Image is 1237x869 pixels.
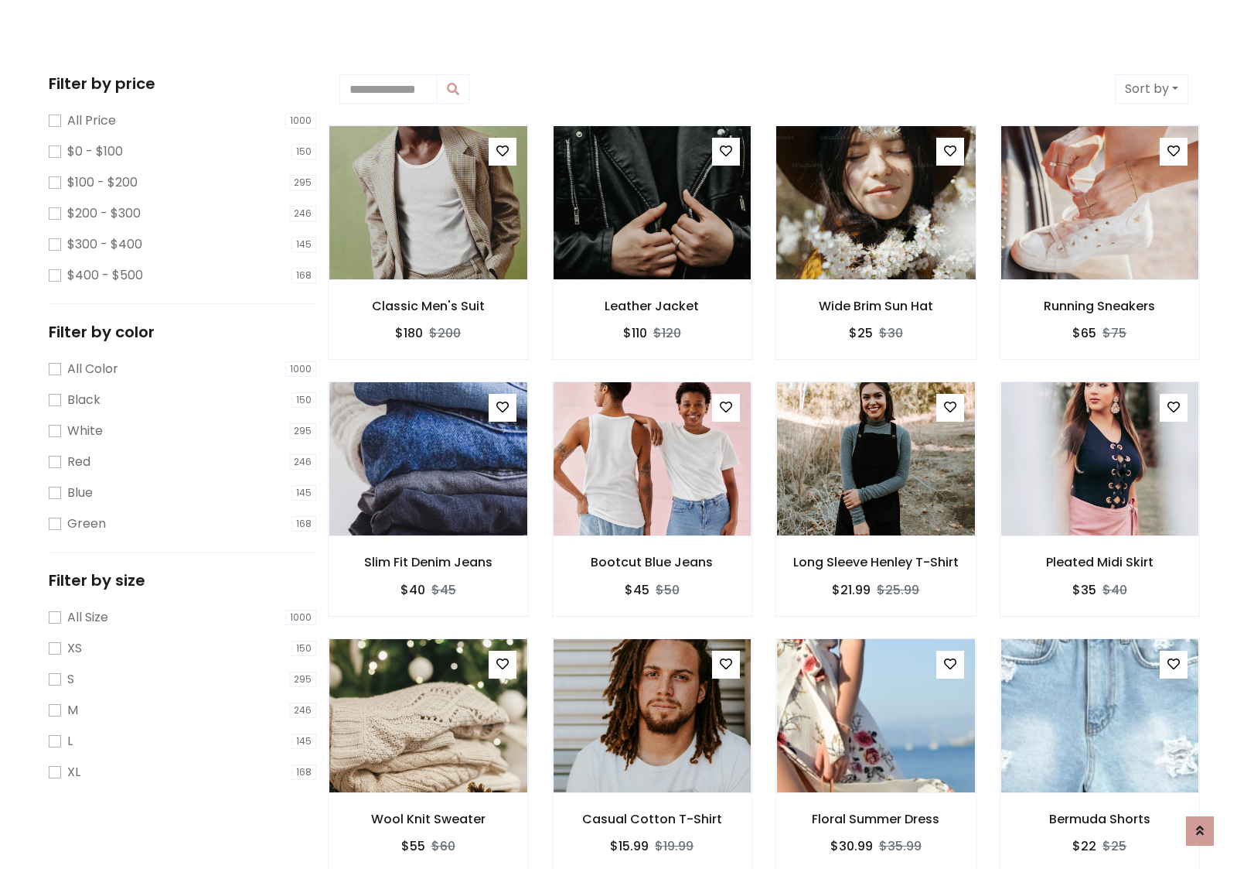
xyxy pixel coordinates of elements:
[67,484,93,502] label: Blue
[67,173,138,192] label: $100 - $200
[329,812,528,826] h6: Wool Knit Sweater
[1072,326,1096,340] h6: $65
[67,732,73,751] label: L
[67,204,141,223] label: $200 - $300
[431,581,456,599] del: $45
[776,812,976,826] h6: Floral Summer Dress
[67,608,108,627] label: All Size
[653,324,681,342] del: $120
[49,74,316,93] h5: Filter by price
[291,392,316,408] span: 150
[289,672,316,687] span: 295
[656,581,680,599] del: $50
[429,324,461,342] del: $200
[291,641,316,656] span: 150
[329,555,528,570] h6: Slim Fit Denim Jeans
[291,734,316,749] span: 145
[291,268,316,283] span: 168
[285,610,316,625] span: 1000
[67,453,90,471] label: Red
[67,391,101,409] label: Black
[431,837,455,855] del: $60
[67,670,74,689] label: S
[67,639,82,658] label: XS
[67,111,116,130] label: All Price
[1102,324,1126,342] del: $75
[285,113,316,128] span: 1000
[67,235,142,254] label: $300 - $400
[1115,74,1188,104] button: Sort by
[67,360,118,378] label: All Color
[289,703,316,718] span: 246
[285,361,316,377] span: 1000
[400,583,425,597] h6: $40
[553,812,752,826] h6: Casual Cotton T-Shirt
[67,422,103,440] label: White
[879,324,903,342] del: $30
[1102,581,1127,599] del: $40
[776,299,976,313] h6: Wide Brim Sun Hat
[877,581,919,599] del: $25.99
[291,144,316,159] span: 150
[1072,839,1096,854] h6: $22
[655,837,693,855] del: $19.99
[401,839,425,854] h6: $55
[291,485,316,501] span: 145
[67,515,106,533] label: Green
[67,142,123,161] label: $0 - $100
[67,701,78,720] label: M
[776,555,976,570] h6: Long Sleeve Henley T-Shirt
[849,326,873,340] h6: $25
[289,423,316,439] span: 295
[625,583,649,597] h6: $45
[1000,299,1200,313] h6: Running Sneakers
[879,837,922,855] del: $35.99
[1000,555,1200,570] h6: Pleated Midi Skirt
[49,571,316,590] h5: Filter by size
[395,326,423,340] h6: $180
[329,299,528,313] h6: Classic Men's Suit
[1102,837,1126,855] del: $25
[623,326,647,340] h6: $110
[289,206,316,221] span: 246
[610,839,649,854] h6: $15.99
[289,175,316,190] span: 295
[67,763,80,782] label: XL
[1072,583,1096,597] h6: $35
[553,299,752,313] h6: Leather Jacket
[830,839,873,854] h6: $30.99
[291,765,316,780] span: 168
[291,237,316,252] span: 145
[1000,812,1200,826] h6: Bermuda Shorts
[67,266,143,285] label: $400 - $500
[289,454,316,470] span: 246
[291,516,316,532] span: 168
[553,555,752,570] h6: Bootcut Blue Jeans
[49,323,316,341] h5: Filter by color
[832,583,871,597] h6: $21.99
